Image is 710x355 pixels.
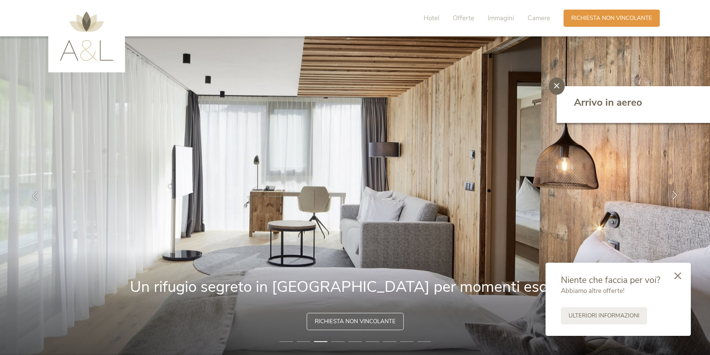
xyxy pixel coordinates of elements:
[574,96,642,109] span: Arrivo in aereo
[569,312,639,320] span: Ulteriori informazioni
[528,14,550,23] span: Camere
[453,14,474,23] span: Offerte
[60,11,113,61] img: AMONTI & LUNARIS Wellnessresort
[488,14,514,23] span: Immagini
[574,96,697,113] a: Arrivo in aereo
[424,14,439,23] span: Hotel
[561,274,660,286] span: Niente che faccia per voi?
[561,307,647,324] a: Ulteriori informazioni
[561,286,625,295] span: Abbiamo altre offerte!
[315,317,396,326] span: Richiesta non vincolante
[571,14,652,22] span: Richiesta non vincolante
